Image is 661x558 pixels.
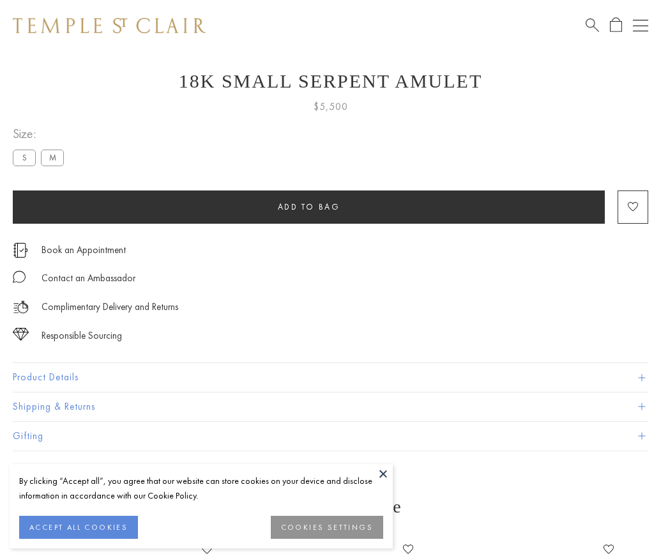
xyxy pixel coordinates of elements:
[13,243,28,258] img: icon_appointment.svg
[42,299,178,315] p: Complimentary Delivery and Returns
[13,190,605,224] button: Add to bag
[13,328,29,341] img: icon_sourcing.svg
[42,243,126,257] a: Book an Appointment
[13,363,648,392] button: Product Details
[314,98,348,115] span: $5,500
[278,201,340,212] span: Add to bag
[586,17,599,33] a: Search
[13,392,648,421] button: Shipping & Returns
[42,328,122,344] div: Responsible Sourcing
[19,516,138,539] button: ACCEPT ALL COOKIES
[41,150,64,166] label: M
[13,270,26,283] img: MessageIcon-01_2.svg
[13,70,648,92] h1: 18K Small Serpent Amulet
[42,270,135,286] div: Contact an Ambassador
[610,17,622,33] a: Open Shopping Bag
[13,422,648,451] button: Gifting
[13,123,69,144] span: Size:
[13,299,29,315] img: icon_delivery.svg
[13,18,206,33] img: Temple St. Clair
[13,150,36,166] label: S
[633,18,648,33] button: Open navigation
[19,474,383,503] div: By clicking “Accept all”, you agree that our website can store cookies on your device and disclos...
[271,516,383,539] button: COOKIES SETTINGS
